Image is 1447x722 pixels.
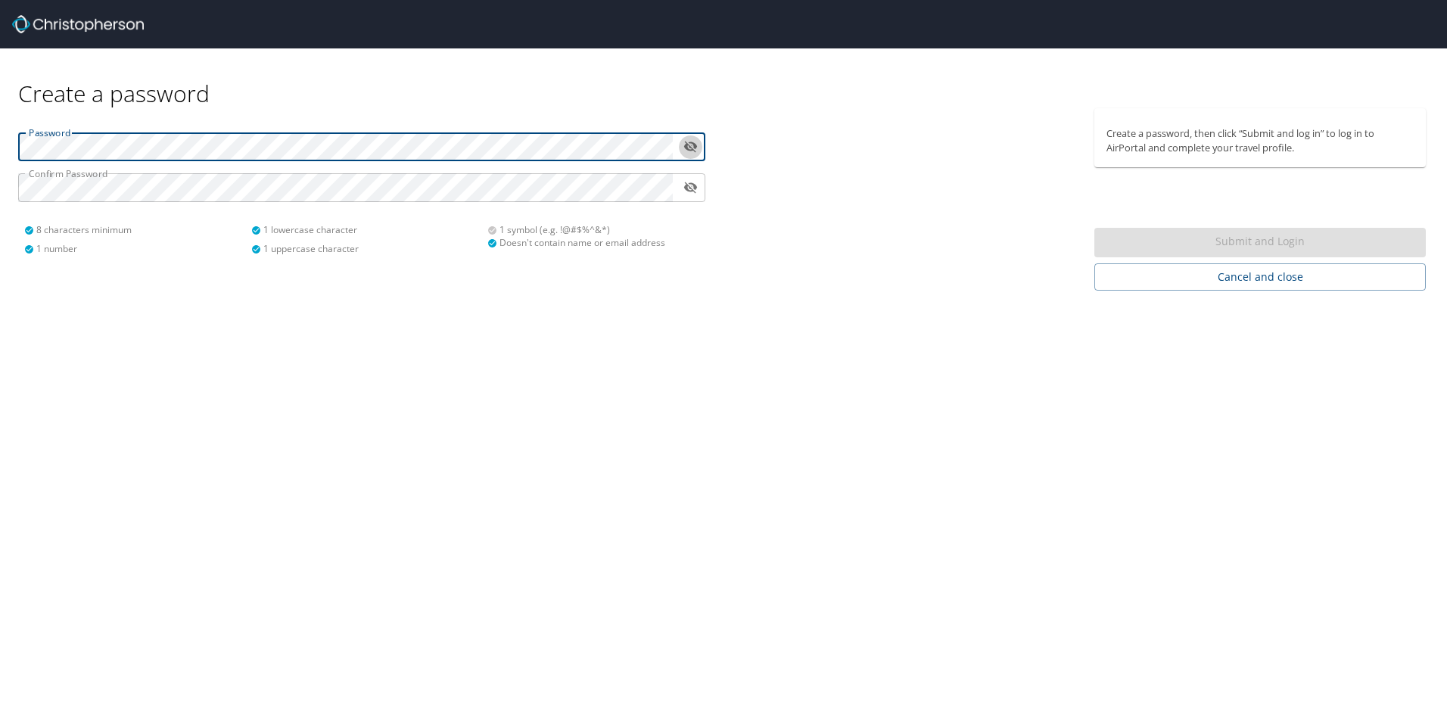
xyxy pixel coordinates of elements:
[1106,268,1414,287] span: Cancel and close
[1106,126,1414,155] p: Create a password, then click “Submit and log in” to log in to AirPortal and complete your travel...
[1094,263,1426,291] button: Cancel and close
[487,236,696,249] div: Doesn't contain name or email address
[487,223,696,236] div: 1 symbol (e.g. !@#$%^&*)
[24,223,251,236] div: 8 characters minimum
[251,223,478,236] div: 1 lowercase character
[679,176,702,199] button: toggle password visibility
[24,242,251,255] div: 1 number
[679,135,702,158] button: toggle password visibility
[251,242,478,255] div: 1 uppercase character
[18,48,1429,108] div: Create a password
[12,15,144,33] img: Christopherson_logo_rev.png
